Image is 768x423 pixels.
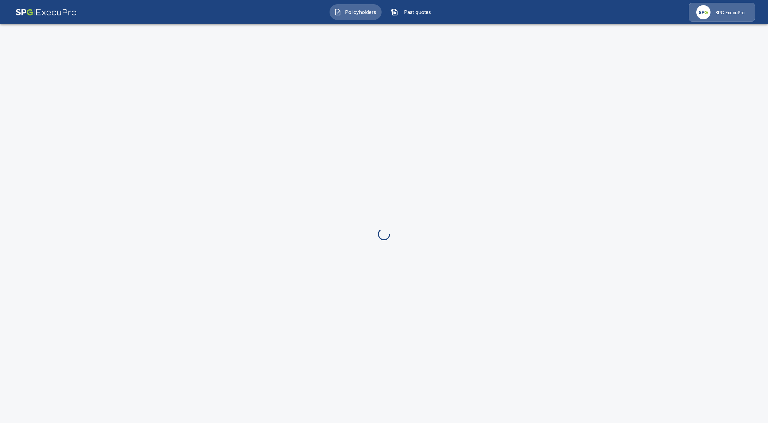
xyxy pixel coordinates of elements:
[344,8,377,16] span: Policyholders
[715,10,745,16] p: SPG ExecuPro
[330,4,382,20] button: Policyholders IconPolicyholders
[401,8,434,16] span: Past quotes
[689,3,755,22] a: Agency IconSPG ExecuPro
[334,8,341,16] img: Policyholders Icon
[386,4,438,20] button: Past quotes IconPast quotes
[391,8,398,16] img: Past quotes Icon
[15,3,77,22] img: AA Logo
[696,5,711,19] img: Agency Icon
